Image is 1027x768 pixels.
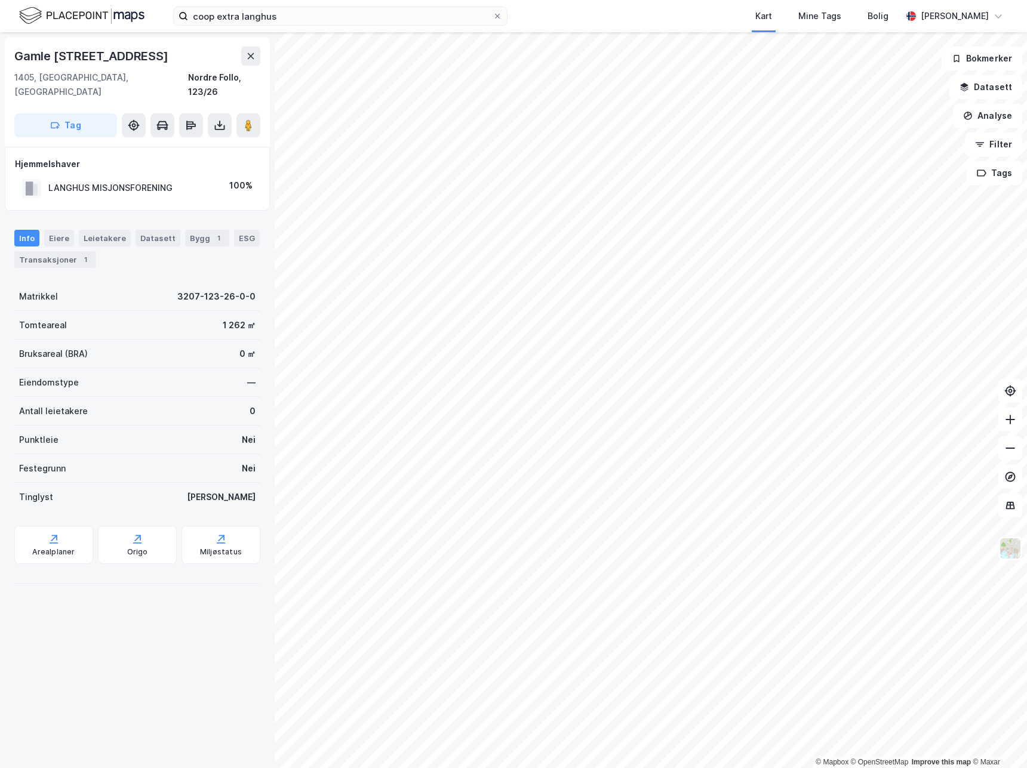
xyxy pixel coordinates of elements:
[177,289,256,304] div: 3207-123-26-0-0
[19,404,88,418] div: Antall leietakere
[14,70,188,99] div: 1405, [GEOGRAPHIC_DATA], [GEOGRAPHIC_DATA]
[213,232,225,244] div: 1
[19,347,88,361] div: Bruksareal (BRA)
[851,758,909,766] a: OpenStreetMap
[229,178,253,193] div: 100%
[967,711,1027,768] iframe: Chat Widget
[234,230,260,246] div: ESG
[127,547,148,557] div: Origo
[187,490,256,504] div: [PERSON_NAME]
[967,161,1022,185] button: Tags
[14,230,39,246] div: Info
[185,230,229,246] div: Bygg
[223,318,256,332] div: 1 262 ㎡
[79,254,91,266] div: 1
[19,289,58,304] div: Matrikkel
[200,547,242,557] div: Miljøstatus
[953,104,1022,128] button: Analyse
[242,461,256,476] div: Nei
[999,537,1022,560] img: Z
[14,251,96,268] div: Transaksjoner
[755,9,772,23] div: Kart
[798,9,841,23] div: Mine Tags
[79,230,131,246] div: Leietakere
[14,113,117,137] button: Tag
[19,461,66,476] div: Festegrunn
[921,9,989,23] div: [PERSON_NAME]
[44,230,74,246] div: Eiere
[247,375,256,390] div: —
[912,758,971,766] a: Improve this map
[15,157,260,171] div: Hjemmelshaver
[965,132,1022,156] button: Filter
[19,318,67,332] div: Tomteareal
[19,490,53,504] div: Tinglyst
[967,711,1027,768] div: Kontrollprogram for chat
[242,433,256,447] div: Nei
[188,70,260,99] div: Nordre Follo, 123/26
[19,375,79,390] div: Eiendomstype
[14,47,171,66] div: Gamle [STREET_ADDRESS]
[239,347,256,361] div: 0 ㎡
[136,230,180,246] div: Datasett
[32,547,75,557] div: Arealplaner
[868,9,888,23] div: Bolig
[250,404,256,418] div: 0
[188,7,493,25] input: Søk på adresse, matrikkel, gårdeiere, leietakere eller personer
[48,181,173,195] div: LANGHUS MISJONSFORENING
[816,758,848,766] a: Mapbox
[949,75,1022,99] button: Datasett
[19,5,144,26] img: logo.f888ab2527a4732fd821a326f86c7f29.svg
[942,47,1022,70] button: Bokmerker
[19,433,59,447] div: Punktleie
